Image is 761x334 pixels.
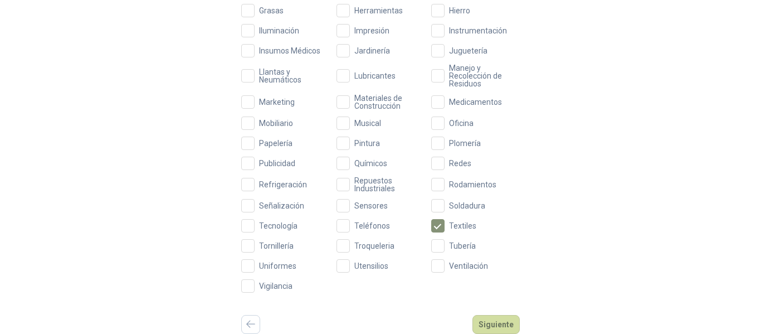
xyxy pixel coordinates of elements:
span: Redes [445,159,476,167]
span: Rodamientos [445,181,501,188]
span: Troqueleria [350,242,399,250]
span: Grasas [255,7,288,14]
span: Señalización [255,202,309,210]
span: Papelería [255,139,297,147]
span: Materiales de Construcción [350,94,425,110]
span: Medicamentos [445,98,506,106]
span: Soldadura [445,202,490,210]
span: Uniformes [255,262,301,270]
button: Siguiente [472,315,520,334]
span: Publicidad [255,159,300,167]
span: Manejo y Recolección de Residuos [445,64,520,88]
span: Impresión [350,27,394,35]
span: Tecnología [255,222,302,230]
span: Químicos [350,159,392,167]
span: Vigilancia [255,282,297,290]
span: Ventilación [445,262,492,270]
span: Marketing [255,98,299,106]
span: Tubería [445,242,480,250]
span: Instrumentación [445,27,511,35]
span: Refrigeración [255,181,311,188]
span: Jardinería [350,47,394,55]
span: Textiles [445,222,481,230]
span: Sensores [350,202,392,210]
span: Mobiliario [255,119,297,127]
span: Repuestos Industriales [350,177,425,192]
span: Juguetería [445,47,492,55]
span: Musical [350,119,386,127]
span: Oficina [445,119,478,127]
span: Tornillería [255,242,298,250]
span: Lubricantes [350,72,400,80]
span: Hierro [445,7,475,14]
span: Iluminación [255,27,304,35]
span: Herramientas [350,7,407,14]
span: Llantas y Neumáticos [255,68,330,84]
span: Teléfonos [350,222,394,230]
span: Utensilios [350,262,393,270]
span: Insumos Médicos [255,47,325,55]
span: Plomería [445,139,485,147]
span: Pintura [350,139,384,147]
